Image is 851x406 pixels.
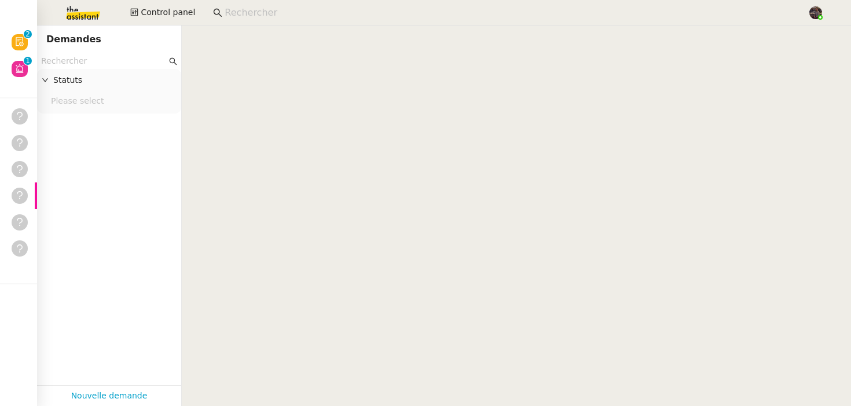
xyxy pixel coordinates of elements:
nz-badge-sup: 1 [24,57,32,65]
p: 1 [25,57,30,67]
span: Statuts [53,74,177,87]
div: Statuts [37,69,181,92]
a: Nouvelle demande [71,389,148,403]
button: Control panel [123,5,202,21]
nz-badge-sup: 2 [24,30,32,38]
img: 2af2e8ed-4e7a-4339-b054-92d163d57814 [809,6,822,19]
input: Rechercher [225,5,796,21]
input: Rechercher [41,54,167,68]
nz-page-header-title: Demandes [46,31,101,47]
p: 2 [25,30,30,41]
span: Control panel [141,6,195,19]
